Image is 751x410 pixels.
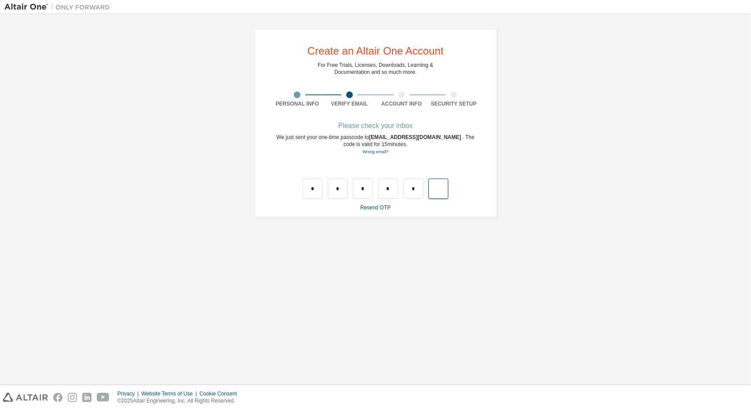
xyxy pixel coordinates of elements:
[318,62,433,76] div: For Free Trials, Licenses, Downloads, Learning & Documentation and so much more.
[323,100,376,107] div: Verify Email
[369,134,463,140] span: [EMAIL_ADDRESS][DOMAIN_NAME]
[3,393,48,402] img: altair_logo.svg
[68,393,77,402] img: instagram.svg
[4,3,114,11] img: Altair One
[82,393,92,402] img: linkedin.svg
[53,393,62,402] img: facebook.svg
[308,46,444,56] div: Create an Altair One Account
[97,393,110,402] img: youtube.svg
[360,205,391,211] a: Resend OTP
[117,390,141,397] div: Privacy
[271,100,324,107] div: Personal Info
[199,390,242,397] div: Cookie Consent
[117,397,242,405] p: © 2025 Altair Engineering, Inc. All Rights Reserved.
[428,100,480,107] div: Security Setup
[271,134,480,155] div: We just sent your one-time passcode to . The code is valid for 15 minutes.
[271,123,480,128] div: Please check your inbox
[141,390,199,397] div: Website Terms of Use
[376,100,428,107] div: Account Info
[363,149,388,154] a: Go back to the registration form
